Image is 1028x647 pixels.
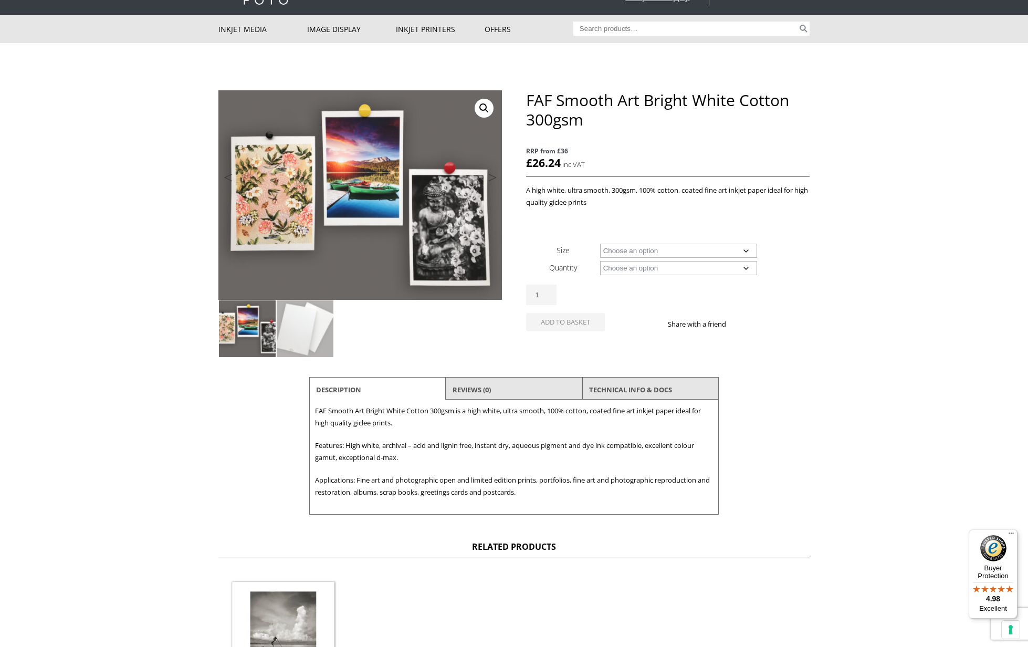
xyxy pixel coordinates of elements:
img: FAF Smooth Art Bright White Cotton 300gsm [219,300,276,357]
p: Excellent [969,604,1017,613]
a: Reviews (0) [453,380,491,399]
a: View full-screen image gallery [475,99,494,118]
span: 4.98 [986,594,1000,603]
button: Add to basket [526,313,605,331]
label: Quantity [549,263,577,273]
bdi: 26.24 [526,155,561,170]
img: facebook sharing button [739,320,747,328]
p: Share with a friend [668,318,739,330]
a: Offers [485,15,573,43]
a: Inkjet Printers [396,15,485,43]
button: Menu [1005,529,1017,542]
span: RRP from £36 [526,145,810,157]
a: Inkjet Media [218,15,307,43]
a: Description [316,380,361,399]
img: Trusted Shops Trustmark [980,535,1006,561]
button: Trusted Shops TrustmarkBuyer Protection4.98Excellent [969,529,1017,619]
input: Product quantity [526,285,557,305]
span: £ [526,155,532,170]
img: email sharing button [764,320,772,328]
p: Features: High white, archival – acid and lignin free, instant dry, aqueous pigment and dye ink c... [315,440,713,464]
label: Size [557,245,570,255]
input: Search products… [573,22,798,36]
p: Buyer Protection [969,564,1017,580]
button: Your consent preferences for tracking technologies [1002,621,1020,639]
p: Applications: Fine art and photographic open and limited edition prints, portfolios, fine art and... [315,474,713,498]
a: TECHNICAL INFO & DOCS [589,380,672,399]
p: A high white, ultra smooth, 300gsm, 100% cotton, coated fine art inkjet paper ideal for high qual... [526,184,810,208]
a: Image Display [307,15,396,43]
p: FAF Smooth Art Bright White Cotton 300gsm is a high white, ultra smooth, 100% cotton, coated fine... [315,405,713,429]
h2: Related products [218,541,810,558]
img: twitter sharing button [751,320,760,328]
h1: FAF Smooth Art Bright White Cotton 300gsm [526,90,810,129]
button: Search [798,22,810,36]
img: FAF Smooth Art Bright White Cotton 300gsm - Image 2 [277,300,333,357]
